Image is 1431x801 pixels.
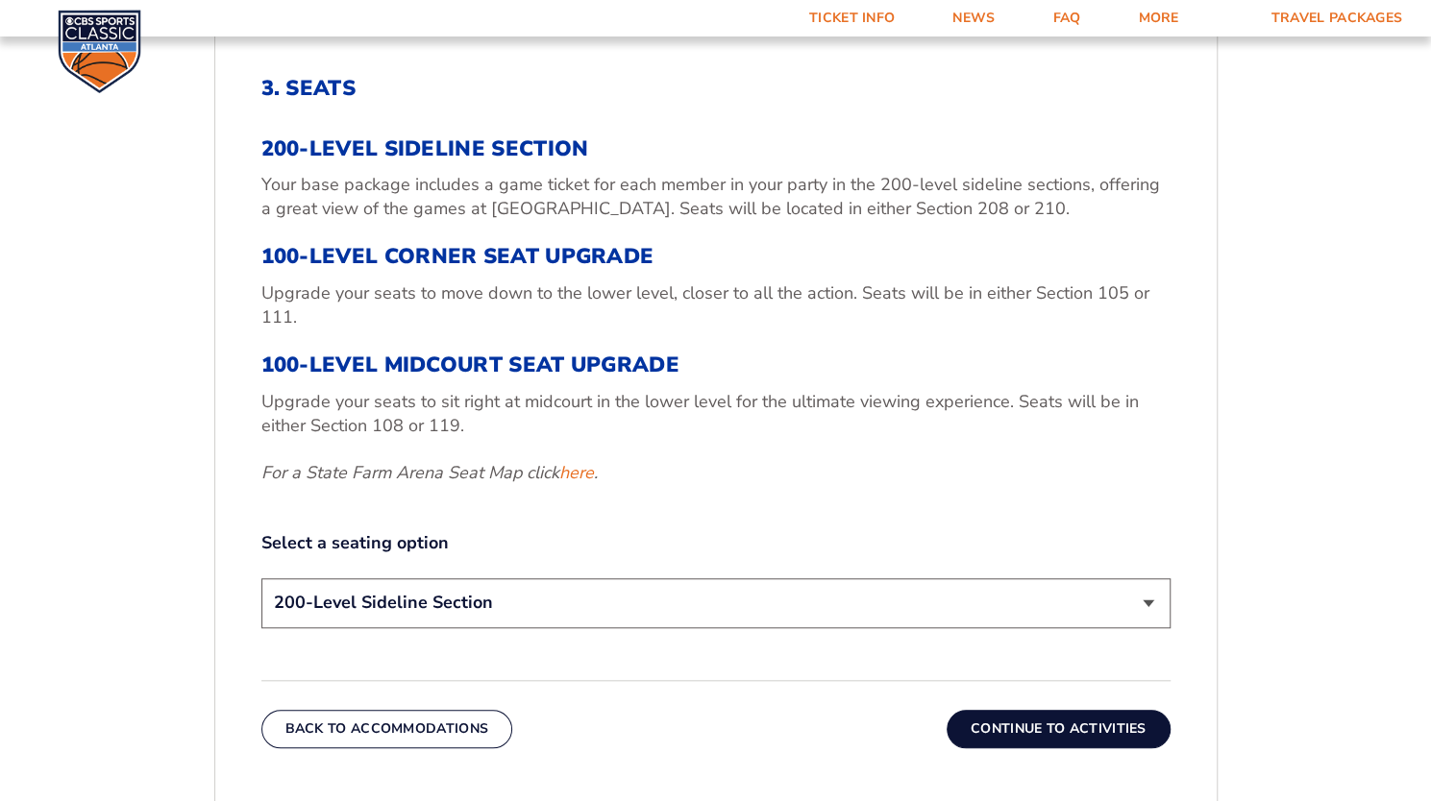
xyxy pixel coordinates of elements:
img: CBS Sports Classic [58,10,141,93]
p: Upgrade your seats to move down to the lower level, closer to all the action. Seats will be in ei... [261,281,1171,329]
p: Upgrade your seats to sit right at midcourt in the lower level for the ultimate viewing experienc... [261,390,1171,438]
p: Your base package includes a game ticket for each member in your party in the 200-level sideline ... [261,173,1171,221]
h2: 3. Seats [261,76,1171,101]
button: Back To Accommodations [261,710,513,748]
em: For a State Farm Arena Seat Map click . [261,461,598,484]
h3: 200-Level Sideline Section [261,136,1171,161]
h3: 100-Level Corner Seat Upgrade [261,244,1171,269]
h3: 100-Level Midcourt Seat Upgrade [261,352,1171,377]
button: Continue To Activities [947,710,1171,748]
label: Select a seating option [261,531,1171,555]
a: here [559,461,594,485]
